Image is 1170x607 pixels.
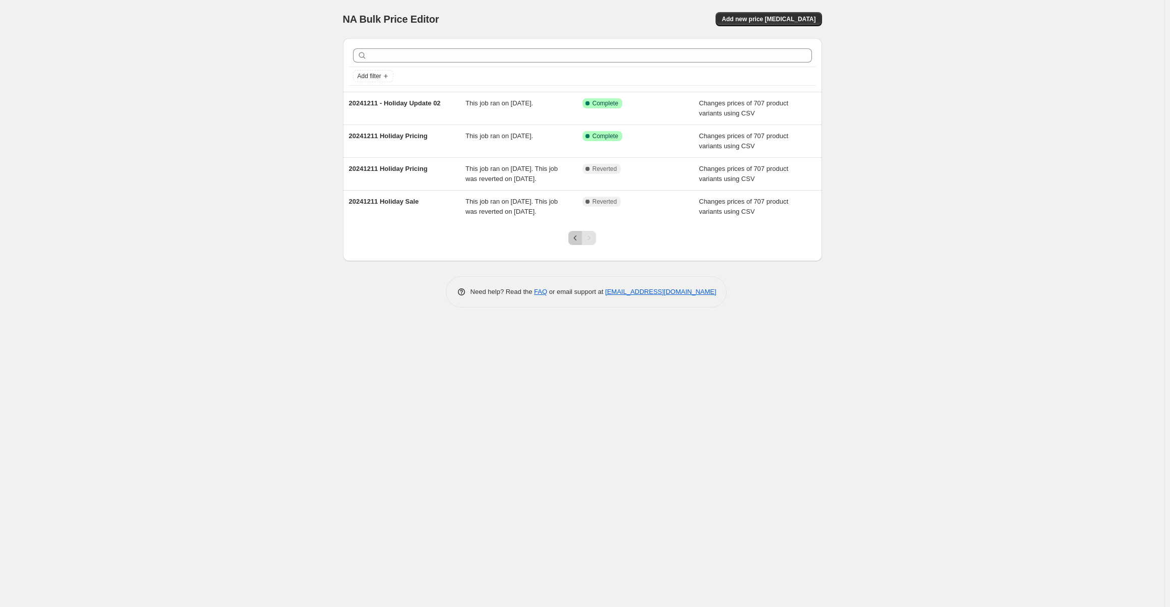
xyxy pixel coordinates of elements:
[593,132,618,140] span: Complete
[699,165,788,183] span: Changes prices of 707 product variants using CSV
[471,288,535,295] span: Need help? Read the
[343,14,439,25] span: NA Bulk Price Editor
[716,12,822,26] button: Add new price [MEDICAL_DATA]
[722,15,815,23] span: Add new price [MEDICAL_DATA]
[699,99,788,117] span: Changes prices of 707 product variants using CSV
[349,165,428,172] span: 20241211 Holiday Pricing
[593,198,617,206] span: Reverted
[605,288,716,295] a: [EMAIL_ADDRESS][DOMAIN_NAME]
[465,132,533,140] span: This job ran on [DATE].
[568,231,582,245] button: Previous
[534,288,547,295] a: FAQ
[568,231,596,245] nav: Pagination
[465,198,558,215] span: This job ran on [DATE]. This job was reverted on [DATE].
[699,132,788,150] span: Changes prices of 707 product variants using CSV
[349,198,419,205] span: 20241211 Holiday Sale
[349,132,428,140] span: 20241211 Holiday Pricing
[465,99,533,107] span: This job ran on [DATE].
[547,288,605,295] span: or email support at
[593,165,617,173] span: Reverted
[358,72,381,80] span: Add filter
[353,70,393,82] button: Add filter
[349,99,441,107] span: 20241211 - Holiday Update 02
[465,165,558,183] span: This job ran on [DATE]. This job was reverted on [DATE].
[593,99,618,107] span: Complete
[699,198,788,215] span: Changes prices of 707 product variants using CSV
